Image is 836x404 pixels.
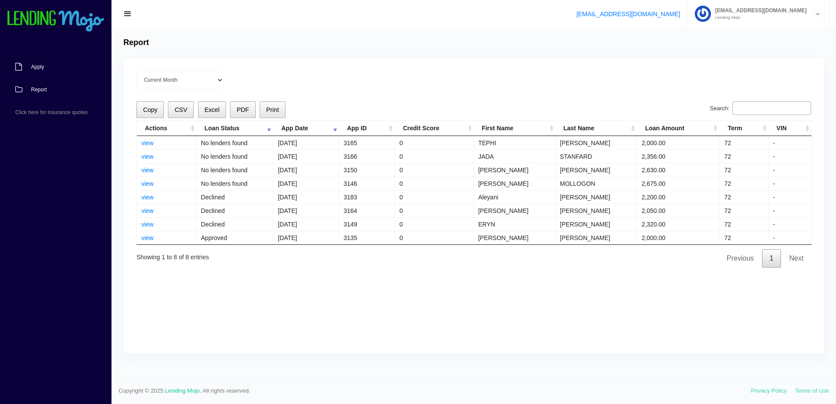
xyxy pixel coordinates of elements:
td: 72 [720,231,768,244]
td: [DATE] [273,217,339,231]
button: Print [260,101,286,118]
td: 72 [720,177,768,190]
td: No lenders found [197,150,274,163]
td: 3149 [339,217,395,231]
a: Lending Mojo [165,387,200,394]
td: - [769,231,812,244]
span: Report [31,87,47,92]
td: 2,200.00 [637,190,720,204]
td: 72 [720,190,768,204]
td: [PERSON_NAME] [556,204,637,217]
th: Actions: activate to sort column ascending [137,121,196,136]
td: 2,320.00 [637,217,720,231]
th: Loan Amount: activate to sort column ascending [637,121,720,136]
td: Declined [197,204,274,217]
th: VIN: activate to sort column ascending [769,121,812,136]
td: 72 [720,136,768,150]
a: view [141,180,153,187]
td: [PERSON_NAME] [474,177,556,190]
th: Term: activate to sort column ascending [720,121,768,136]
td: - [769,177,812,190]
a: view [141,234,153,241]
th: Credit Score: activate to sort column ascending [395,121,474,136]
a: Privacy Policy [751,387,787,394]
td: [DATE] [273,231,339,244]
td: [DATE] [273,136,339,150]
span: [EMAIL_ADDRESS][DOMAIN_NAME] [711,8,807,13]
span: PDF [237,106,249,113]
td: 0 [395,217,474,231]
a: view [141,167,153,174]
td: [PERSON_NAME] [474,204,556,217]
td: 0 [395,231,474,244]
th: Last Name: activate to sort column ascending [556,121,637,136]
td: - [769,204,812,217]
img: Profile image [695,6,711,22]
a: Previous [719,249,761,268]
td: - [769,163,812,177]
td: Aleyani [474,190,556,204]
span: Copyright © 2025. . All rights reserved. [118,387,751,395]
td: 72 [720,150,768,163]
td: 3183 [339,190,395,204]
td: Approved [197,231,274,244]
td: - [769,190,812,204]
td: 3165 [339,136,395,150]
th: First Name: activate to sort column ascending [474,121,556,136]
td: - [769,136,812,150]
td: [PERSON_NAME] [474,163,556,177]
td: 72 [720,217,768,231]
span: CSV [174,106,187,113]
span: Copy [143,106,157,113]
td: 0 [395,190,474,204]
a: view [141,139,153,146]
a: [EMAIL_ADDRESS][DOMAIN_NAME] [576,10,680,17]
td: 0 [395,204,474,217]
td: 3166 [339,150,395,163]
button: CSV [168,101,194,118]
td: 3164 [339,204,395,217]
td: [DATE] [273,150,339,163]
td: 2,050.00 [637,204,720,217]
td: [DATE] [273,190,339,204]
h4: Report [123,38,149,48]
td: [PERSON_NAME] [556,217,637,231]
td: 2,630.00 [637,163,720,177]
span: Excel [205,106,219,113]
button: Copy [136,101,164,118]
td: 72 [720,204,768,217]
td: 3150 [339,163,395,177]
td: - [769,217,812,231]
div: Showing 1 to 8 of 8 entries [136,247,209,262]
td: [DATE] [273,177,339,190]
button: Excel [198,101,226,118]
td: 2,675.00 [637,177,720,190]
td: [PERSON_NAME] [474,231,556,244]
td: 72 [720,163,768,177]
td: MOLLOGON [556,177,637,190]
td: [PERSON_NAME] [556,231,637,244]
td: 2,000.00 [637,136,720,150]
a: Terms of Use [795,387,829,394]
td: 3135 [339,231,395,244]
td: [DATE] [273,204,339,217]
td: 0 [395,150,474,163]
td: Declined [197,217,274,231]
small: Lending Mojo [711,15,807,20]
a: view [141,221,153,228]
a: 1 [762,249,781,268]
td: [PERSON_NAME] [556,136,637,150]
span: Click here for insurance quotes [15,110,87,115]
th: Loan Status: activate to sort column ascending [197,121,274,136]
span: Apply [31,64,44,70]
a: view [141,153,153,160]
td: No lenders found [197,136,274,150]
td: 2,000.00 [637,231,720,244]
td: 0 [395,136,474,150]
label: Search: [710,101,811,115]
td: Declined [197,190,274,204]
td: [DATE] [273,163,339,177]
th: App Date: activate to sort column ascending [273,121,339,136]
td: No lenders found [197,177,274,190]
td: JADA [474,150,556,163]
